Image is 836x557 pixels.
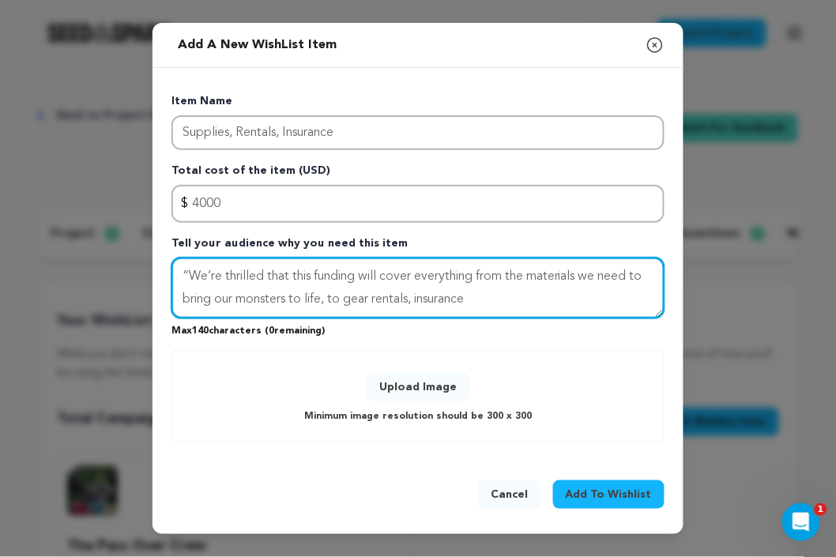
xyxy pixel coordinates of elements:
[171,235,665,258] p: Tell your audience why you need this item
[566,487,652,502] span: Add To Wishlist
[171,318,665,337] p: Max characters ( remaining)
[192,326,209,336] span: 140
[181,194,188,213] span: $
[782,503,820,541] iframe: Intercom live chat
[269,326,274,336] span: 0
[367,373,469,401] button: Upload Image
[815,503,827,516] span: 1
[304,408,532,426] p: Minimum image resolution should be 300 x 300
[171,185,665,223] input: Enter total cost of the item
[171,93,665,115] p: Item Name
[171,163,665,185] p: Total cost of the item (USD)
[553,480,665,509] button: Add To Wishlist
[171,29,343,61] h2: Add a new WishList item
[478,480,540,509] button: Cancel
[171,115,665,150] input: Enter item name
[171,258,665,319] textarea: Tell your audience why you need this item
